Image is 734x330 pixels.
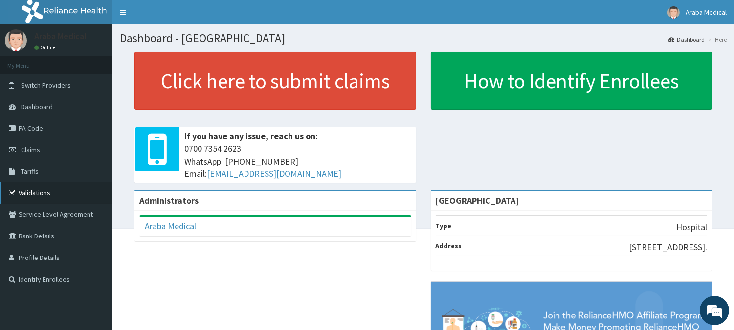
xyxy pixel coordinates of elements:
span: Dashboard [21,102,53,111]
a: Araba Medical [145,220,196,232]
span: 0700 7354 2623 WhatsApp: [PHONE_NUMBER] Email: [184,142,411,180]
p: [STREET_ADDRESS]. [629,241,707,254]
a: Click here to submit claims [134,52,416,110]
span: Tariffs [21,167,39,176]
b: Administrators [139,195,199,206]
b: If you have any issue, reach us on: [184,130,318,141]
img: d_794563401_company_1708531726252_794563401 [18,49,40,73]
a: [EMAIL_ADDRESS][DOMAIN_NAME] [207,168,341,179]
img: User Image [5,29,27,51]
textarea: Type your message and hit 'Enter' [5,223,186,258]
b: Type [436,221,452,230]
p: Hospital [676,221,707,234]
span: Claims [21,145,40,154]
a: Dashboard [668,35,705,44]
p: Araba Medical [34,32,87,41]
div: Minimize live chat window [160,5,184,28]
span: We're online! [57,101,135,200]
img: User Image [667,6,680,19]
a: How to Identify Enrollees [431,52,712,110]
strong: [GEOGRAPHIC_DATA] [436,195,519,206]
span: Araba Medical [686,8,727,17]
div: Chat with us now [51,55,164,68]
h1: Dashboard - [GEOGRAPHIC_DATA] [120,32,727,45]
li: Here [706,35,727,44]
span: Switch Providers [21,81,71,90]
a: Online [34,44,58,51]
b: Address [436,241,462,250]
